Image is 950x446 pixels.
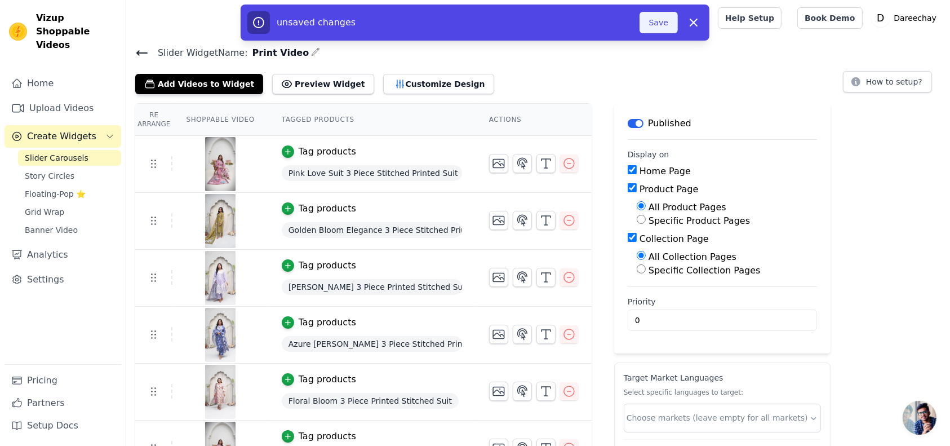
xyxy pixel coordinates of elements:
[649,251,736,262] label: All Collection Pages
[248,46,309,60] span: Print Video
[25,152,88,164] span: Slider Carousels
[640,233,709,244] label: Collection Page
[268,104,476,136] th: Tagged Products
[205,308,236,362] img: vizup-images-bfb4.png
[205,137,236,191] img: vizup-images-b98a.png
[489,211,508,230] button: Change Thumbnail
[282,393,459,409] span: Floral Bloom 3 Piece Printed Stitched Suit
[628,296,817,307] label: Priority
[640,12,678,33] button: Save
[25,170,74,182] span: Story Circles
[624,388,821,397] p: Select specific languages to target:
[299,145,356,158] div: Tag products
[282,316,356,329] button: Tag products
[628,149,669,160] legend: Display on
[648,117,691,130] p: Published
[25,224,78,236] span: Banner Video
[282,373,356,386] button: Tag products
[272,74,374,94] button: Preview Widget
[5,244,121,266] a: Analytics
[282,279,462,295] span: [PERSON_NAME] 3 Piece Printed Stitched Suit
[299,202,356,215] div: Tag products
[640,166,691,176] label: Home Page
[640,184,699,195] label: Product Page
[383,74,494,94] button: Customize Design
[5,392,121,414] a: Partners
[172,104,268,136] th: Shoppable Video
[18,150,121,166] a: Slider Carousels
[205,365,236,419] img: vizup-images-5a73.png
[624,372,821,383] p: Target Market Languages
[489,325,508,344] button: Change Thumbnail
[205,251,236,305] img: vizup-images-f489.png
[5,369,121,392] a: Pricing
[489,268,508,287] button: Change Thumbnail
[627,412,809,424] input: Choose markets (leave empty for all markets)
[282,336,462,352] span: Azure [PERSON_NAME] 3 Piece Stitched Printed Suit
[277,17,356,28] span: unsaved changes
[649,215,750,226] label: Specific Product Pages
[476,104,592,136] th: Actions
[205,194,236,248] img: vizup-images-6701.png
[25,206,64,218] span: Grid Wrap
[649,265,761,276] label: Specific Collection Pages
[299,430,356,443] div: Tag products
[299,373,356,386] div: Tag products
[18,222,121,238] a: Banner Video
[843,79,932,90] a: How to setup?
[843,71,932,92] button: How to setup?
[282,430,356,443] button: Tag products
[5,97,121,120] a: Upload Videos
[149,46,248,60] span: Slider Widget Name:
[282,145,356,158] button: Tag products
[135,104,172,136] th: Re Arrange
[299,316,356,329] div: Tag products
[489,154,508,173] button: Change Thumbnail
[282,202,356,215] button: Tag products
[18,186,121,202] a: Floating-Pop ⭐
[299,259,356,272] div: Tag products
[5,414,121,437] a: Setup Docs
[282,259,356,272] button: Tag products
[5,72,121,95] a: Home
[18,168,121,184] a: Story Circles
[903,401,936,435] div: Open chat
[649,202,726,213] label: All Product Pages
[282,165,462,181] span: Pink Love Suit 3 Piece Stitched Printed Suit
[5,268,121,291] a: Settings
[282,222,462,238] span: Golden Bloom Elegance 3 Piece Stitched Printed Suit
[27,130,96,143] span: Create Widgets
[18,204,121,220] a: Grid Wrap
[135,74,263,94] button: Add Videos to Widget
[25,188,86,200] span: Floating-Pop ⭐
[311,45,320,60] div: Edit Name
[5,125,121,148] button: Create Widgets
[489,382,508,401] button: Change Thumbnail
